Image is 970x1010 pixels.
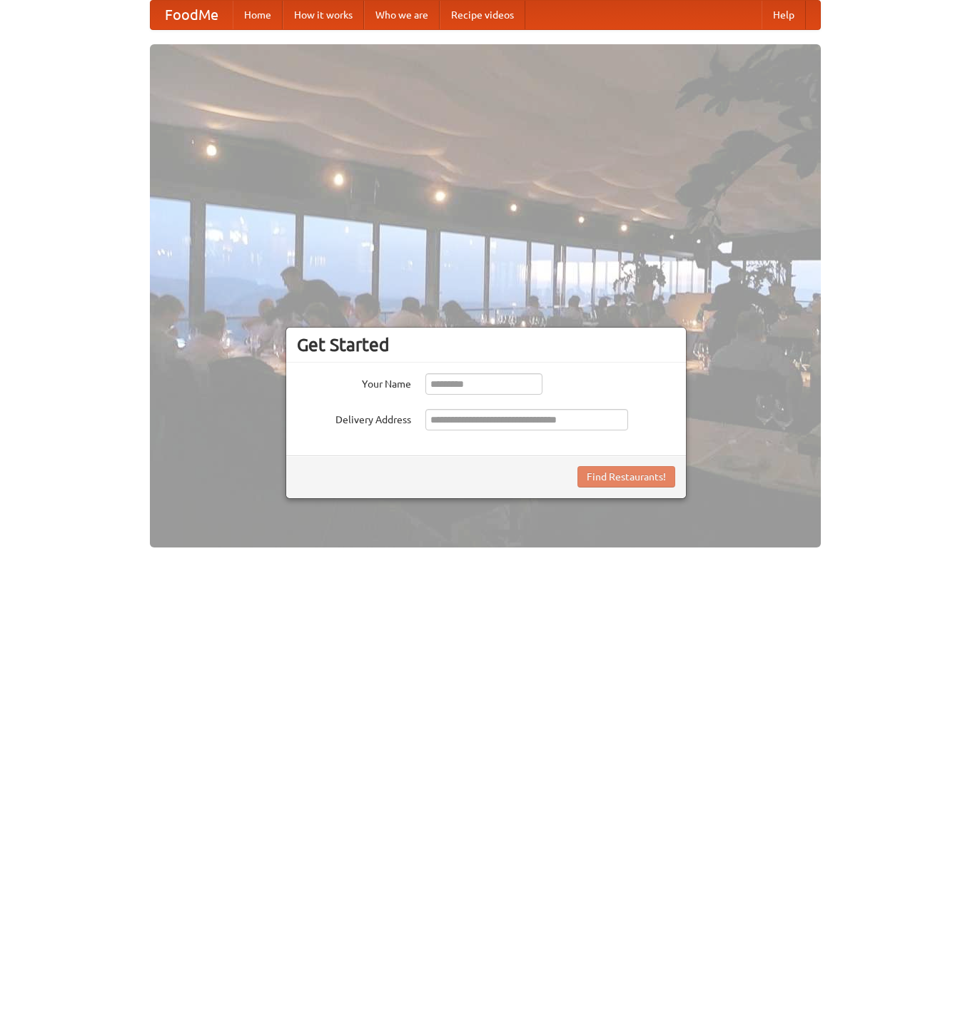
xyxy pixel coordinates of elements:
[762,1,806,29] a: Help
[283,1,364,29] a: How it works
[577,466,675,488] button: Find Restaurants!
[233,1,283,29] a: Home
[151,1,233,29] a: FoodMe
[297,334,675,355] h3: Get Started
[440,1,525,29] a: Recipe videos
[364,1,440,29] a: Who we are
[297,409,411,427] label: Delivery Address
[297,373,411,391] label: Your Name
